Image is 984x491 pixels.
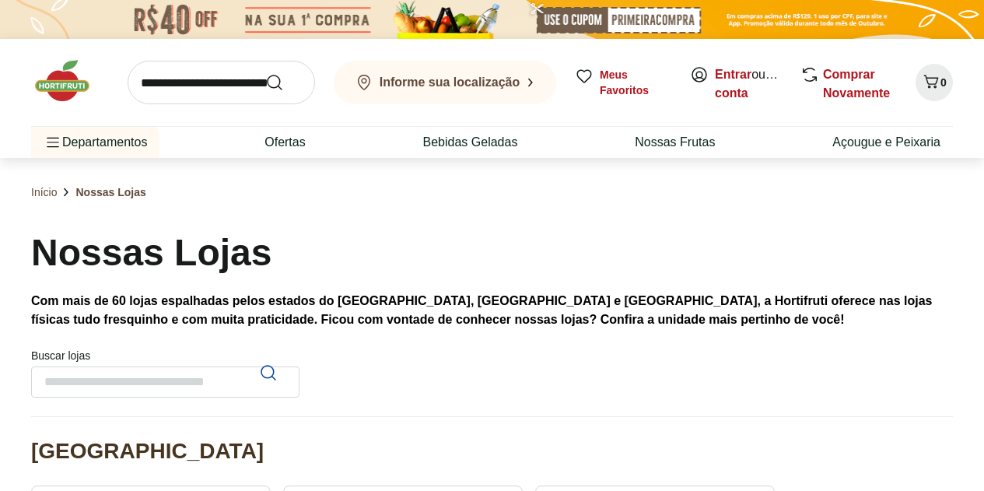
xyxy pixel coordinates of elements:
[334,61,556,104] button: Informe sua localização
[940,76,947,89] span: 0
[264,133,305,152] a: Ofertas
[832,133,940,152] a: Açougue e Peixaria
[916,64,953,101] button: Carrinho
[265,73,303,92] button: Submit Search
[575,67,671,98] a: Meus Favoritos
[31,226,271,279] h1: Nossas Lojas
[31,436,264,467] h2: [GEOGRAPHIC_DATA]
[128,61,315,104] input: search
[31,58,109,104] img: Hortifruti
[31,366,299,398] input: Buscar lojasPesquisar
[423,133,518,152] a: Bebidas Geladas
[715,68,751,81] a: Entrar
[44,124,62,161] button: Menu
[31,184,57,200] a: Início
[31,292,953,329] p: Com mais de 60 lojas espalhadas pelos estados do [GEOGRAPHIC_DATA], [GEOGRAPHIC_DATA] e [GEOGRAPH...
[44,124,147,161] span: Departamentos
[635,133,715,152] a: Nossas Frutas
[600,67,671,98] span: Meus Favoritos
[715,65,784,103] span: ou
[823,68,890,100] a: Comprar Novamente
[75,184,145,200] span: Nossas Lojas
[250,354,287,391] button: Pesquisar
[31,348,299,398] label: Buscar lojas
[380,75,520,89] b: Informe sua localização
